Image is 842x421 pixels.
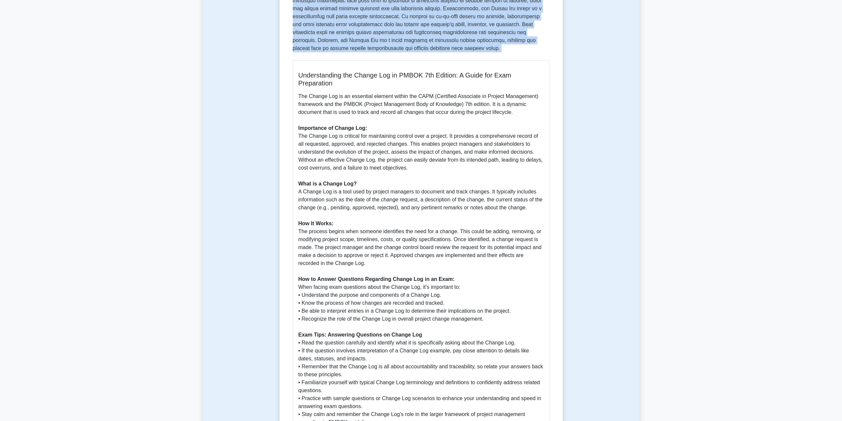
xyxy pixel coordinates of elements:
b: Importance of Change Log: [298,125,367,131]
b: How It Works: [298,221,333,226]
b: What is a Change Log? [298,181,357,186]
b: How to Answer Questions Regarding Change Log in an Exam: [298,276,455,282]
b: Exam Tips: Answering Questions on Change Log [298,332,422,338]
h5: Understanding the Change Log in PMBOK 7th Edition: A Guide for Exam Preparation [298,71,544,87]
